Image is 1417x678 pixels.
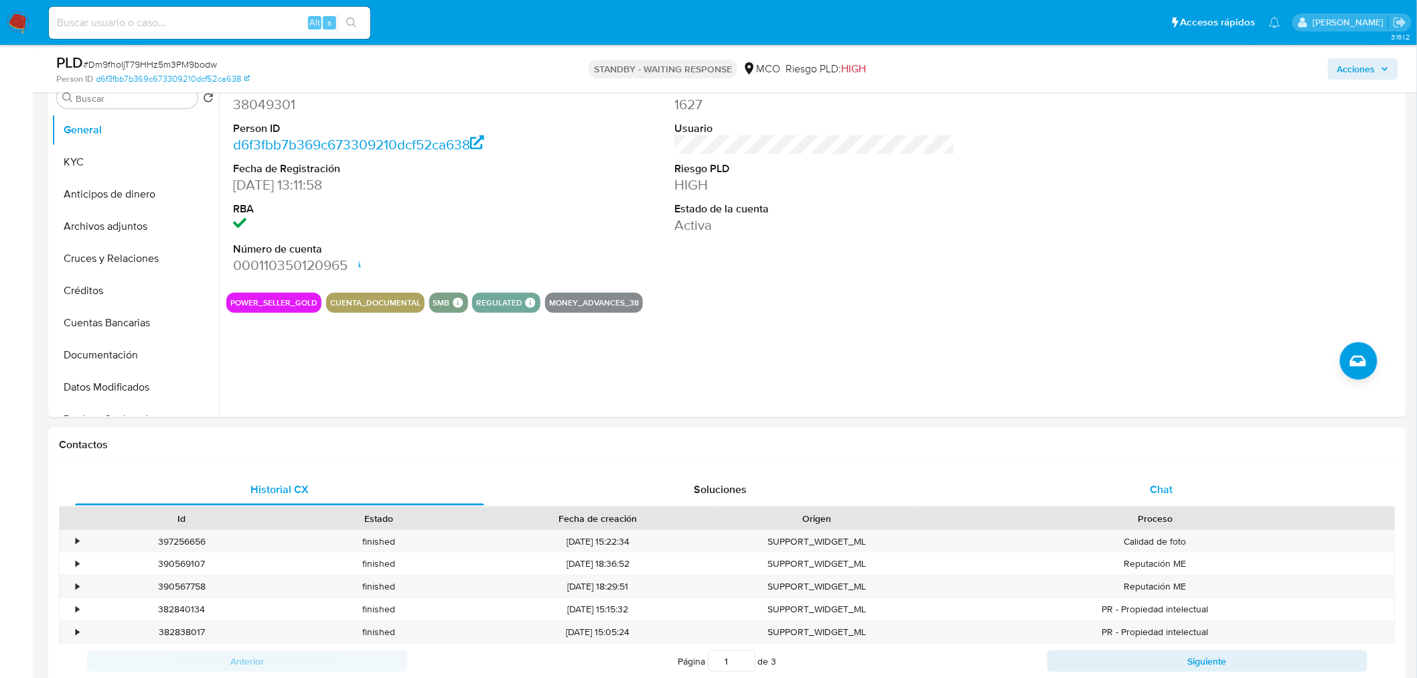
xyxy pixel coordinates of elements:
[289,512,467,525] div: Estado
[678,651,777,672] span: Página de
[83,621,280,643] div: 382838017
[719,575,915,598] div: SUPPORT_WIDGET_ML
[728,512,906,525] div: Origen
[56,52,83,73] b: PLD
[1391,31,1410,42] span: 3.161.2
[233,95,514,114] dd: 38049301
[83,531,280,553] div: 397256656
[280,575,477,598] div: finished
[915,621,1395,643] div: PR - Propiedad intelectual
[233,176,514,194] dd: [DATE] 13:11:58
[62,92,73,103] button: Buscar
[280,598,477,620] div: finished
[1328,58,1398,80] button: Acciones
[674,95,955,114] dd: 1627
[233,202,514,216] dt: RBA
[76,580,79,593] div: •
[49,14,370,31] input: Buscar usuario o caso...
[76,92,192,105] input: Buscar
[87,651,407,672] button: Anterior
[771,655,777,668] span: 3
[1269,17,1280,28] a: Notificaciones
[719,531,915,553] div: SUPPORT_WIDGET_ML
[1181,15,1256,29] span: Accesos rápidos
[76,535,79,548] div: •
[719,553,915,575] div: SUPPORT_WIDGET_ML
[52,275,219,307] button: Créditos
[674,202,955,216] dt: Estado de la cuenta
[477,621,719,643] div: [DATE] 15:05:24
[92,512,271,525] div: Id
[327,16,331,29] span: s
[280,531,477,553] div: finished
[477,598,719,620] div: [DATE] 15:15:32
[56,73,93,85] b: Person ID
[52,339,219,371] button: Documentación
[52,178,219,210] button: Anticipos de dinero
[589,60,737,78] p: STANDBY - WAITING RESPONSE
[338,13,365,32] button: search-icon
[52,114,219,146] button: General
[477,575,719,598] div: [DATE] 18:29:51
[674,121,955,136] dt: Usuario
[233,135,484,154] a: d6f3fbb7b369c673309210dcf52ca638
[233,161,514,176] dt: Fecha de Registración
[76,557,79,570] div: •
[1337,58,1375,80] span: Acciones
[719,598,915,620] div: SUPPORT_WIDGET_ML
[915,575,1395,598] div: Reputación ME
[52,403,219,435] button: Devices Geolocation
[1047,651,1367,672] button: Siguiente
[915,598,1395,620] div: PR - Propiedad intelectual
[674,216,955,234] dd: Activa
[52,307,219,339] button: Cuentas Bancarias
[477,553,719,575] div: [DATE] 18:36:52
[915,553,1395,575] div: Reputación ME
[694,482,747,497] span: Soluciones
[1150,482,1173,497] span: Chat
[486,512,709,525] div: Fecha de creación
[674,161,955,176] dt: Riesgo PLD
[83,58,217,71] span: # Dm9fhoIjT79HHz5m3PM9bodw
[915,531,1395,553] div: Calidad de foto
[1313,16,1388,29] p: felipe.cayon@mercadolibre.com
[52,146,219,178] button: KYC
[96,73,250,85] a: d6f3fbb7b369c673309210dcf52ca638
[83,575,280,598] div: 390567758
[76,626,79,638] div: •
[59,438,1396,452] h1: Contactos
[203,92,214,107] button: Volver al orden por defecto
[719,621,915,643] div: SUPPORT_WIDGET_ML
[925,512,1386,525] div: Proceso
[76,603,79,616] div: •
[674,176,955,194] dd: HIGH
[233,242,514,257] dt: Número de cuenta
[52,243,219,275] button: Cruces y Relaciones
[233,121,514,136] dt: Person ID
[250,482,309,497] span: Historial CX
[477,531,719,553] div: [DATE] 15:22:34
[841,61,866,76] span: HIGH
[52,371,219,403] button: Datos Modificados
[83,553,280,575] div: 390569107
[280,621,477,643] div: finished
[309,16,320,29] span: Alt
[743,62,780,76] div: MCO
[280,553,477,575] div: finished
[233,256,514,275] dd: 000110350120965
[1393,15,1407,29] a: Salir
[786,62,866,76] span: Riesgo PLD:
[52,210,219,243] button: Archivos adjuntos
[83,598,280,620] div: 382840134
